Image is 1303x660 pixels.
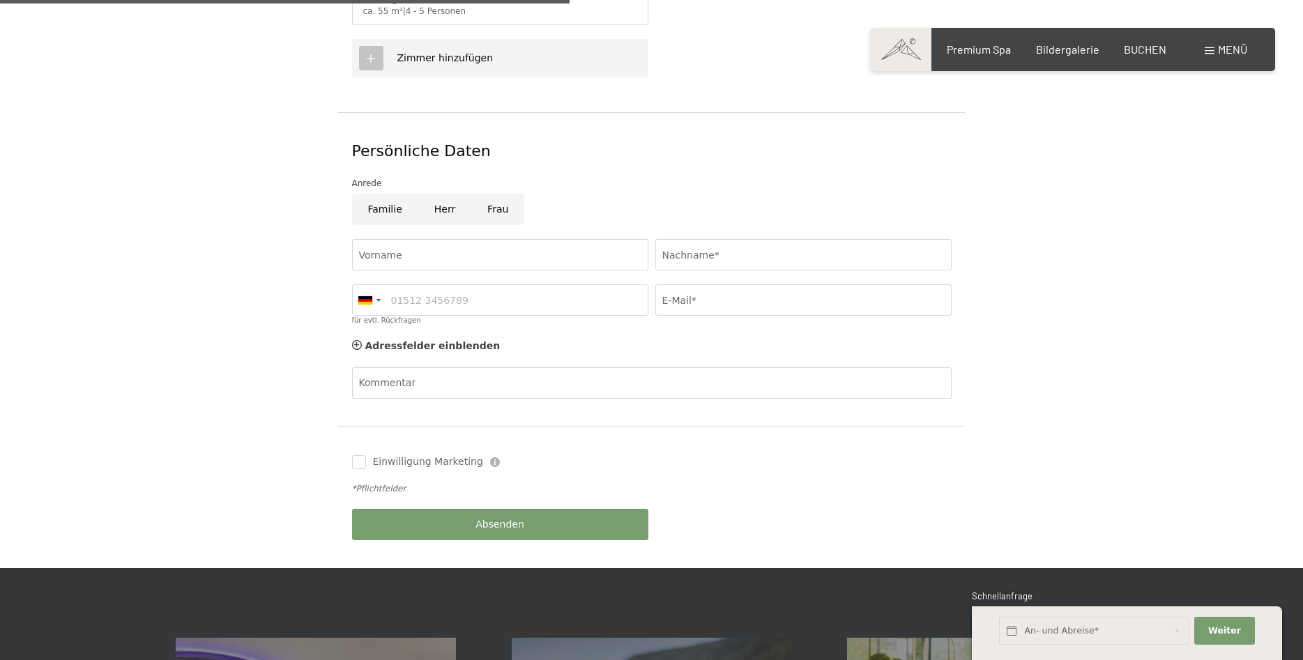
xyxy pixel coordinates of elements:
a: Bildergalerie [1036,43,1099,56]
a: Premium Spa [947,43,1011,56]
span: | [403,6,406,16]
span: Schnellanfrage [972,590,1033,601]
div: Persönliche Daten [352,141,952,162]
span: Menü [1218,43,1247,56]
button: Absenden [352,509,648,540]
label: für evtl. Rückfragen [352,316,421,324]
button: Weiter [1194,617,1254,645]
span: Einwilligung Marketing [373,455,483,469]
span: Weiter [1208,624,1241,637]
span: Absenden [475,518,524,532]
div: *Pflichtfelder [352,483,952,495]
div: Germany (Deutschland): +49 [353,285,385,315]
span: Adressfelder einblenden [365,340,501,351]
span: Zimmer hinzufügen [397,52,494,63]
span: 4 - 5 Personen [406,6,466,16]
input: 01512 3456789 [352,284,648,316]
span: ca. 55 m² [363,6,403,16]
a: BUCHEN [1124,43,1166,56]
div: Anrede [352,176,952,190]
